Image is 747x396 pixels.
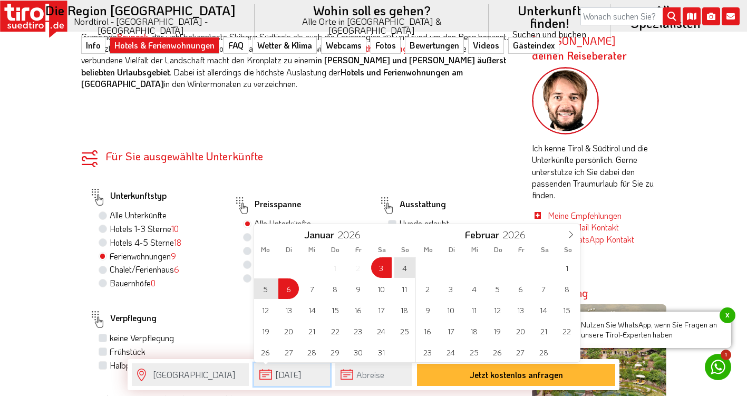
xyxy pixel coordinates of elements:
[417,246,440,253] span: Mo
[174,264,179,275] span: 6
[533,278,554,299] span: Februar 7, 2026
[348,321,368,341] span: Januar 23, 2026
[278,342,299,362] span: Januar 27, 2026
[255,342,276,362] span: Januar 26, 2026
[464,342,484,362] span: Februar 25, 2026
[721,350,731,360] span: 1
[110,277,156,289] label: Bauernhöfe
[300,246,324,253] span: Mi
[324,246,347,253] span: Do
[371,321,392,341] span: Januar 24, 2026
[255,300,276,320] span: Januar 12, 2026
[557,257,577,278] span: Februar 1, 2026
[532,67,599,134] img: frag-markus.png
[254,363,331,386] input: Anreise
[464,321,484,341] span: Februar 18, 2026
[39,17,242,35] small: Nordtirol - [GEOGRAPHIC_DATA] - [GEOGRAPHIC_DATA]
[394,300,415,320] span: Januar 18, 2026
[510,246,533,253] span: Fr
[110,237,181,248] label: Hotels 4-5 Sterne
[722,7,740,25] i: Kontakt
[255,278,276,299] span: Januar 5, 2026
[487,342,508,362] span: Februar 26, 2026
[302,300,322,320] span: Januar 14, 2026
[557,321,577,341] span: Februar 22, 2026
[81,150,516,161] div: Für Sie ausgewählte Unterkünfte
[510,321,531,341] span: Februar 20, 2026
[441,321,461,341] span: Februar 17, 2026
[548,221,619,233] a: Mein E-Mail Kontakt
[702,7,720,25] i: Fotogalerie
[441,278,461,299] span: Februar 3, 2026
[278,300,299,320] span: Januar 13, 2026
[510,300,531,320] span: Februar 13, 2026
[510,278,531,299] span: Februar 6, 2026
[548,210,622,221] a: Meine Empfehlungen
[370,246,393,253] span: Sa
[533,321,554,341] span: Februar 21, 2026
[556,246,579,253] span: So
[532,49,627,62] span: deinen Reiseberater
[548,234,634,245] a: Mein WhatsApp Kontakt
[371,278,392,299] span: Januar 10, 2026
[487,321,508,341] span: Februar 19, 2026
[418,278,438,299] span: Februar 2, 2026
[151,277,156,288] span: 0
[371,300,392,320] span: Januar 17, 2026
[557,278,577,299] span: Februar 8, 2026
[348,342,368,362] span: Januar 30, 2026
[110,264,179,275] label: Chalet/Ferienhaus
[302,342,322,362] span: Januar 28, 2026
[441,300,461,320] span: Februar 10, 2026
[267,17,476,35] small: Alle Orte in [GEOGRAPHIC_DATA] & [GEOGRAPHIC_DATA]
[533,246,556,253] span: Sa
[347,246,370,253] span: Fr
[440,246,463,253] span: Di
[81,66,463,89] strong: Hotels und Ferienwohnungen am [GEOGRAPHIC_DATA]
[278,278,299,299] span: Januar 6, 2026
[394,278,415,299] span: Januar 11, 2026
[464,278,484,299] span: Februar 4, 2026
[683,7,701,25] i: Karte öffnen
[325,300,345,320] span: Januar 15, 2026
[335,363,412,386] input: Abreise
[573,312,731,348] span: Nutzen Sie WhatsApp, wenn Sie Fragen an unsere Tirol-Experten haben
[394,257,415,278] span: Januar 4, 2026
[557,300,577,320] span: Februar 15, 2026
[234,194,301,218] label: Preisspanne
[89,307,157,332] label: Verpflegung
[705,354,731,380] a: 1 Nutzen Sie WhatsApp, wenn Sie Fragen an unsere Tirol-Experten habenx
[132,363,249,386] input: Wo soll's hingehen?
[325,278,345,299] span: Januar 8, 2026
[417,364,615,386] button: Jetzt kostenlos anfragen
[418,300,438,320] span: Februar 9, 2026
[441,342,461,362] span: Februar 24, 2026
[533,300,554,320] span: Februar 14, 2026
[174,237,181,248] span: 18
[394,321,415,341] span: Januar 25, 2026
[254,246,277,253] span: Mo
[487,278,508,299] span: Februar 5, 2026
[254,218,311,229] label: Alle Unterkünfte
[464,300,484,320] span: Februar 11, 2026
[302,278,322,299] span: Januar 7, 2026
[325,257,345,278] span: Januar 1, 2026
[171,250,176,262] span: 9
[325,321,345,341] span: Januar 22, 2026
[393,246,416,253] span: So
[304,230,334,240] span: Januar
[110,360,153,371] label: Halbpension
[487,246,510,253] span: Do
[278,321,299,341] span: Januar 20, 2026
[510,342,531,362] span: Februar 27, 2026
[580,7,681,25] input: Wonach suchen Sie?
[371,342,392,362] span: Januar 31, 2026
[81,54,506,77] strong: in [PERSON_NAME] und [PERSON_NAME] äußerst beliebten Urlaubsgebiet
[348,278,368,299] span: Januar 9, 2026
[255,321,276,341] span: Januar 19, 2026
[277,246,300,253] span: Di
[465,230,499,240] span: Februar
[463,246,487,253] span: Mi
[89,185,167,209] label: Unterkunftstyp
[418,321,438,341] span: Februar 16, 2026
